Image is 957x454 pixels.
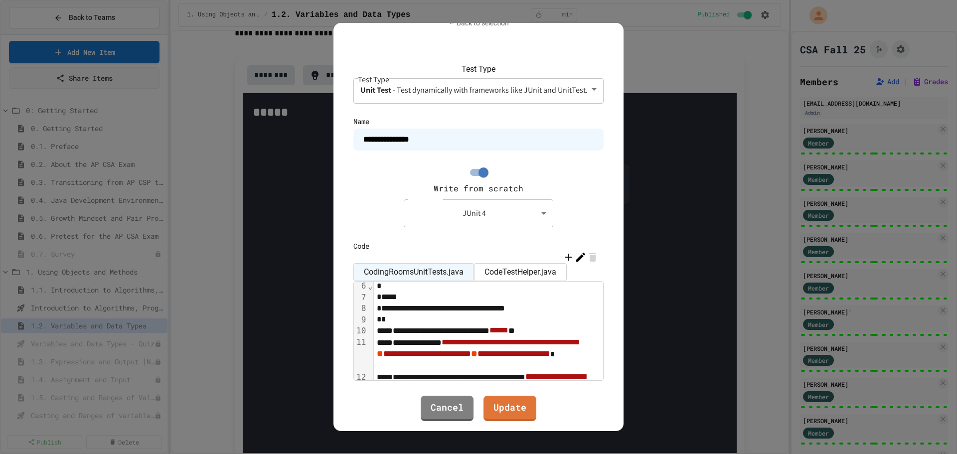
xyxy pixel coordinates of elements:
[354,325,367,337] div: 10
[353,63,604,75] label: Test Type
[354,303,367,314] div: 8
[448,18,509,28] button: ← Back to selection
[354,337,367,372] div: 11
[360,85,391,95] b: Unit Test
[404,199,553,227] div: JUnit 4
[354,314,367,325] div: 9
[393,85,588,95] span: - Test dynamically with frameworks like JUnit and UnitTest.
[354,372,367,395] div: 12
[367,282,373,291] span: Fold line
[354,281,367,292] div: 6
[421,396,474,421] a: Cancel
[434,183,523,193] span: Write from scratch
[483,396,536,421] a: Update
[353,263,474,281] div: CodingRoomsUnitTests.java
[353,241,369,251] div: Code
[354,292,367,303] div: 7
[474,263,567,281] div: CodeTestHelper.java
[353,116,604,127] div: Name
